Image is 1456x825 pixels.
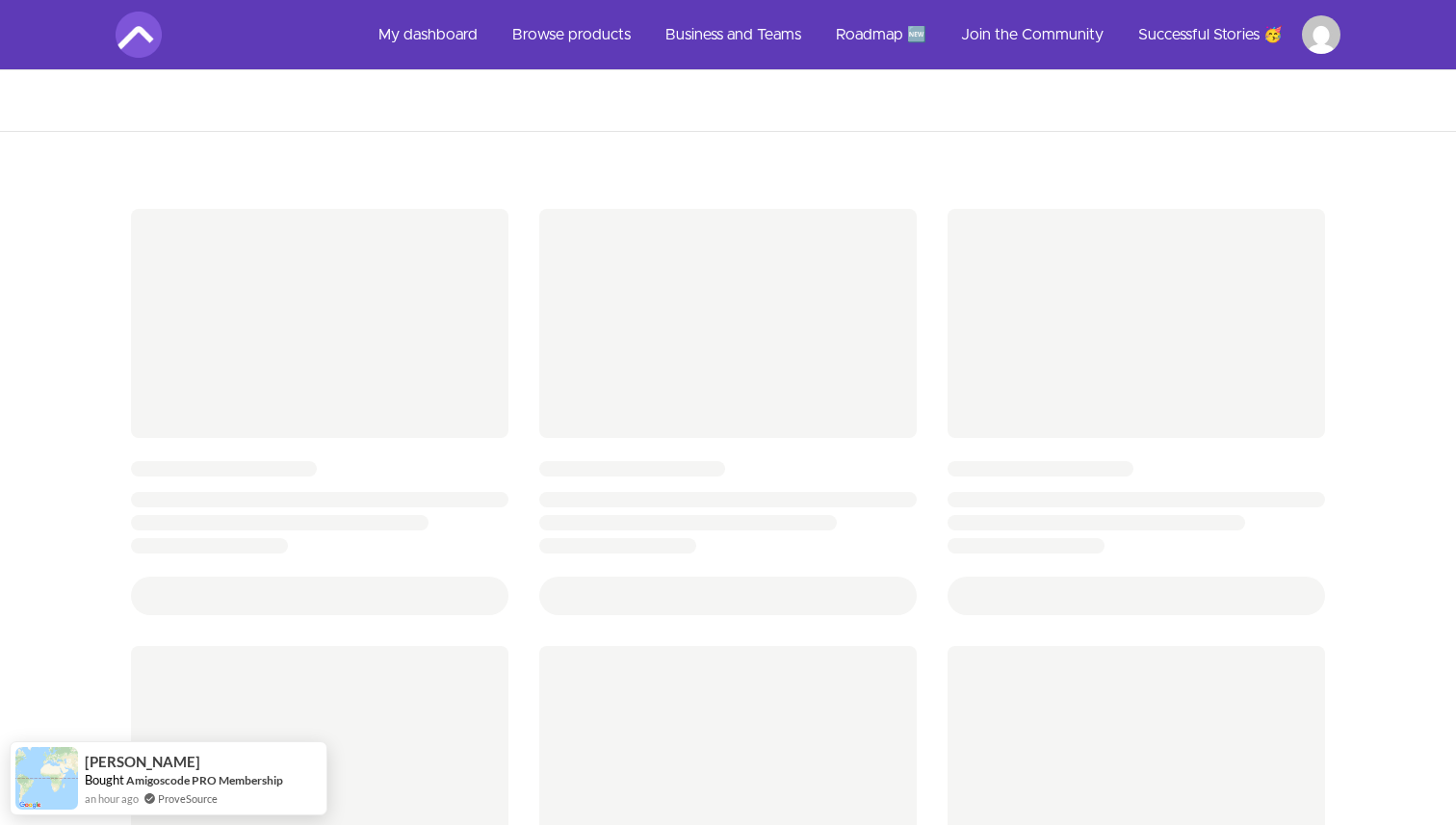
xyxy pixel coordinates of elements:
[363,12,493,58] a: My dashboard
[85,772,124,787] span: Bought
[116,12,162,58] img: Amigoscode logo
[85,754,200,770] span: [PERSON_NAME]
[820,12,942,58] a: Roadmap 🆕
[946,12,1119,58] a: Join the Community
[1302,15,1340,54] img: Profile image for Oluwatobi Alaran
[363,12,1340,58] nav: Main
[85,790,139,807] span: an hour ago
[650,12,817,58] a: Business and Teams
[497,12,646,58] a: Browse products
[15,747,78,810] img: provesource social proof notification image
[126,773,283,787] a: Amigoscode PRO Membership
[1123,12,1298,58] a: Successful Stories 🥳
[158,790,218,807] a: ProveSource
